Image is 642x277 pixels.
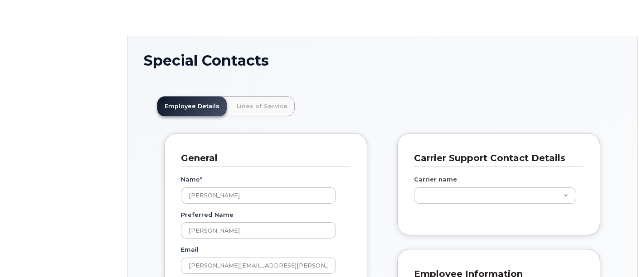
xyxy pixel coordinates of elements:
label: Email [181,245,199,254]
h1: Special Contacts [144,53,621,68]
abbr: required [200,176,202,183]
label: Carrier name [414,175,457,184]
a: Lines of Service [229,96,295,116]
a: Employee Details [157,96,227,116]
h3: Carrier Support Contact Details [414,152,577,164]
h3: General [181,152,344,164]
label: Preferred Name [181,210,233,219]
label: Name [181,175,202,184]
